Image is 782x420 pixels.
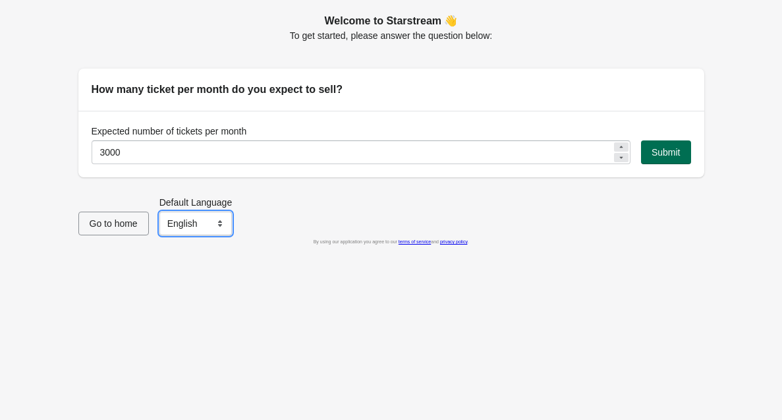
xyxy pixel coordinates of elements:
[92,125,247,138] label: Expected number of tickets per month
[641,140,691,164] button: Submit
[399,239,431,244] a: terms of service
[78,218,149,229] a: Go to home
[440,239,468,244] a: privacy policy
[78,13,704,42] div: To get started, please answer the question below:
[78,212,149,235] button: Go to home
[78,235,704,249] div: By using our application you agree to our and .
[159,196,233,209] label: Default Language
[78,13,704,29] h2: Welcome to Starstream 👋
[92,82,691,98] h2: How many ticket per month do you expect to sell?
[90,218,138,229] span: Go to home
[652,147,681,158] span: Submit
